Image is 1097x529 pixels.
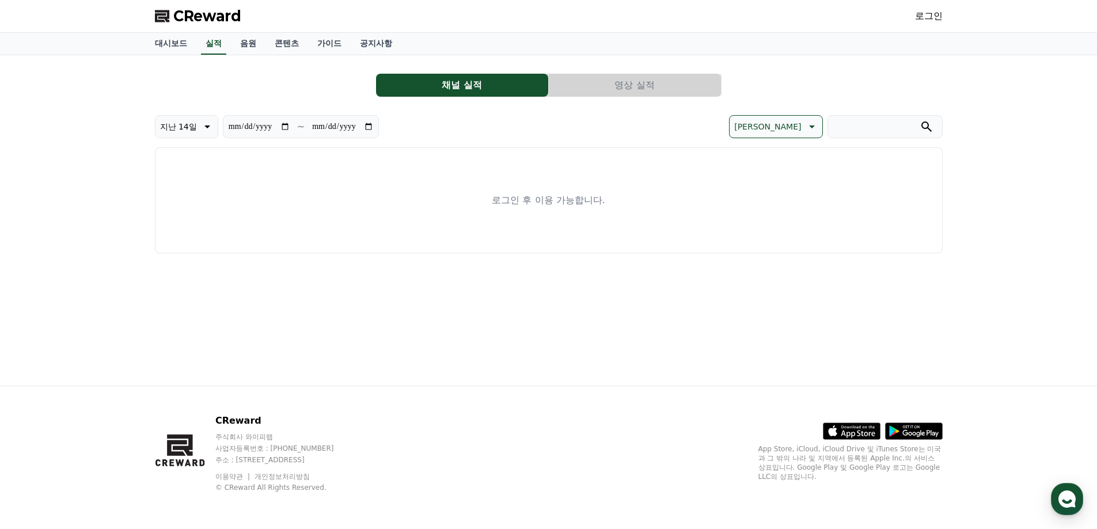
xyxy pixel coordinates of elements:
[231,33,265,55] a: 음원
[160,119,197,135] p: 지난 14일
[734,119,801,135] p: [PERSON_NAME]
[915,9,943,23] a: 로그인
[758,444,943,481] p: App Store, iCloud, iCloud Drive 및 iTunes Store는 미국과 그 밖의 나라 및 지역에서 등록된 Apple Inc.의 서비스 상표입니다. Goo...
[255,473,310,481] a: 개인정보처리방침
[297,120,305,134] p: ~
[376,74,549,97] a: 채널 실적
[215,444,356,453] p: 사업자등록번호 : [PHONE_NUMBER]
[308,33,351,55] a: 가이드
[492,193,605,207] p: 로그인 후 이용 가능합니다.
[215,414,356,428] p: CReward
[215,455,356,465] p: 주소 : [STREET_ADDRESS]
[155,7,241,25] a: CReward
[351,33,401,55] a: 공지사항
[201,33,226,55] a: 실적
[549,74,722,97] a: 영상 실적
[215,483,356,492] p: © CReward All Rights Reserved.
[215,432,356,442] p: 주식회사 와이피랩
[376,74,548,97] button: 채널 실적
[729,115,822,138] button: [PERSON_NAME]
[549,74,721,97] button: 영상 실적
[155,115,218,138] button: 지난 14일
[146,33,196,55] a: 대시보드
[215,473,252,481] a: 이용약관
[173,7,241,25] span: CReward
[265,33,308,55] a: 콘텐츠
